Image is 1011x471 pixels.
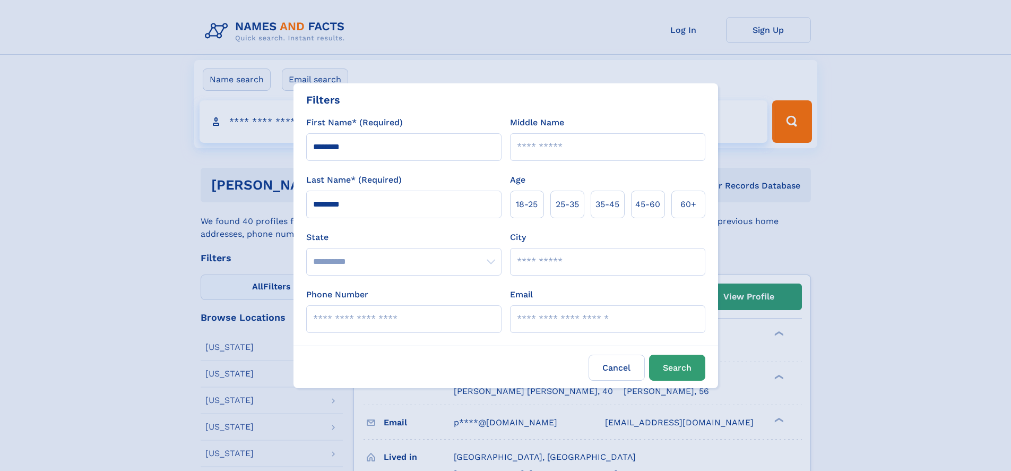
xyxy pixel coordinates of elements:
label: State [306,231,502,244]
label: Email [510,288,533,301]
span: 35‑45 [595,198,619,211]
button: Search [649,355,705,381]
span: 60+ [680,198,696,211]
span: 25‑35 [556,198,579,211]
label: Middle Name [510,116,564,129]
div: Filters [306,92,340,108]
label: Cancel [589,355,645,381]
label: Age [510,174,525,186]
span: 18‑25 [516,198,538,211]
label: Last Name* (Required) [306,174,402,186]
label: First Name* (Required) [306,116,403,129]
label: City [510,231,526,244]
span: 45‑60 [635,198,660,211]
label: Phone Number [306,288,368,301]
